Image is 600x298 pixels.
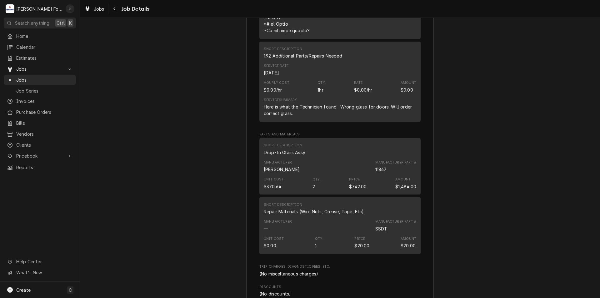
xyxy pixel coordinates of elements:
[4,75,76,85] a: Jobs
[66,4,74,13] div: J(
[259,197,421,254] div: Line Item
[354,87,372,93] div: Price
[354,80,362,85] div: Rate
[16,109,73,115] span: Purchase Orders
[120,5,150,13] span: Job Details
[16,6,62,12] div: [PERSON_NAME] Food Equipment Service
[259,132,421,137] span: Parts and Materials
[264,104,416,117] div: Here is what the Technician found: Wrong glass for doors. Will order correct glass.
[264,63,288,68] div: Service Date
[264,53,342,59] div: Short Description
[259,285,421,297] div: Discounts
[4,96,76,106] a: Invoices
[264,80,289,93] div: Cost
[259,138,421,257] div: Parts and Materials List
[264,63,288,76] div: Service Date
[401,80,416,85] div: Amount
[259,285,421,290] span: Discounts
[264,47,302,52] div: Short Description
[315,236,323,241] div: Qty.
[354,80,372,93] div: Price
[259,264,421,269] span: Trip Charges, Diagnostic Fees, etc.
[16,33,73,39] span: Home
[16,66,63,72] span: Jobs
[375,160,416,173] div: Part Number
[16,164,73,171] span: Reports
[259,42,421,122] div: Line Item
[349,183,367,190] div: Price
[264,236,284,241] div: Unit Cost
[375,160,416,165] div: Manufacturer Part #
[264,160,292,165] div: Manufacturer
[264,166,300,173] div: Manufacturer
[264,149,305,156] div: Short Description
[94,6,104,12] span: Jobs
[69,20,72,26] span: K
[264,160,300,173] div: Manufacturer
[315,242,317,249] div: Quantity
[16,44,73,50] span: Calendar
[264,242,276,249] div: Cost
[312,183,315,190] div: Quantity
[264,183,281,190] div: Cost
[16,77,73,83] span: Jobs
[375,166,387,173] div: Part Number
[259,264,421,277] div: Trip Charges, Diagnostic Fees, etc.
[317,80,326,85] div: Qty.
[264,208,364,215] div: Short Description
[16,153,63,159] span: Pricebook
[4,118,76,128] a: Bills
[375,225,387,232] div: Part Number
[317,80,326,93] div: Quantity
[264,177,284,182] div: Unit Cost
[57,20,65,26] span: Ctrl
[401,242,416,249] div: Amount
[16,55,73,61] span: Estimates
[110,4,120,14] button: Navigate back
[315,236,323,249] div: Quantity
[395,177,416,189] div: Amount
[264,202,364,215] div: Short Description
[349,177,367,189] div: Price
[4,107,76,117] a: Purchase Orders
[264,69,279,76] div: Service Date
[16,88,73,94] span: Job Series
[259,270,421,277] div: Trip Charges, Diagnostic Fees, etc. List
[264,202,302,207] div: Short Description
[264,143,302,148] div: Short Description
[4,267,76,278] a: Go to What's New
[375,219,416,224] div: Manufacturer Part #
[264,80,289,85] div: Hourly Cost
[259,138,421,195] div: Line Item
[317,87,323,93] div: Quantity
[6,4,14,13] div: M
[349,177,360,182] div: Price
[16,287,31,293] span: Create
[16,120,73,126] span: Bills
[395,177,411,182] div: Amount
[4,162,76,173] a: Reports
[264,98,297,103] div: Service Summary
[259,132,421,256] div: Parts and Materials
[4,129,76,139] a: Vendors
[401,236,416,241] div: Amount
[15,20,49,26] span: Search anything
[401,80,416,93] div: Amount
[4,151,76,161] a: Go to Pricebook
[401,236,416,249] div: Amount
[66,4,74,13] div: Jeff Debigare (109)'s Avatar
[264,219,292,224] div: Manufacturer
[4,53,76,63] a: Estimates
[354,236,369,249] div: Price
[264,177,284,189] div: Cost
[69,287,72,293] span: C
[312,177,321,189] div: Quantity
[401,87,413,93] div: Amount
[259,290,421,297] div: Discounts List
[264,236,284,249] div: Cost
[264,87,282,93] div: Cost
[16,142,73,148] span: Clients
[4,140,76,150] a: Clients
[264,225,268,232] div: Manufacturer
[395,183,416,190] div: Amount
